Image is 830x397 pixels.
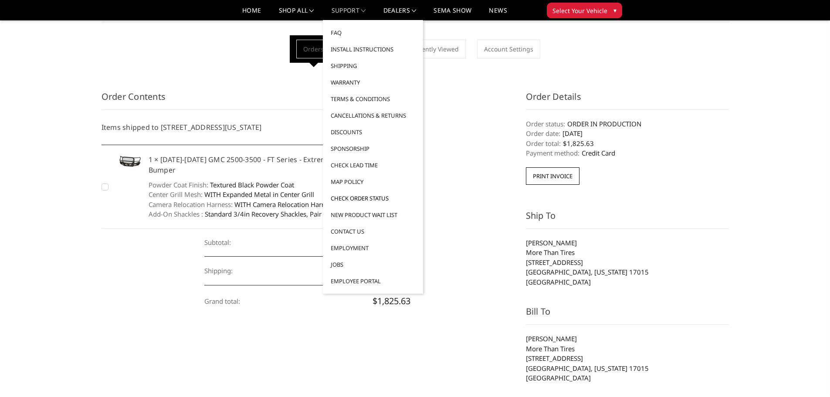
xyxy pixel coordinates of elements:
a: shop all [279,7,314,20]
dt: Add-On Shackles : [149,209,203,219]
dt: Shipping: [204,257,233,285]
a: Recently Viewed [404,40,466,58]
li: More Than Tires [526,248,729,258]
li: [GEOGRAPHIC_DATA] [526,373,729,383]
img: 2024-2026 GMC 2500-3500 - FT Series - Extreme Front Bumper [114,154,144,169]
a: Warranty [326,74,420,91]
dt: Order date: [526,129,560,139]
dt: Grand total: [204,287,240,316]
a: News [489,7,507,20]
a: Employee Portal [326,273,420,289]
a: Discounts [326,124,420,140]
li: [STREET_ADDRESS] [526,258,729,268]
a: Jobs [326,256,420,273]
dd: ORDER IN PRODUCTION [526,119,729,129]
dd: WITH Expanded Metal in Center Grill [149,190,411,200]
h3: Order Details [526,90,729,110]
h3: Order Contents [102,90,411,110]
a: Dealers [383,7,417,20]
dd: $351.88 [204,257,410,285]
button: Print Invoice [526,167,579,185]
a: Account Settings [477,40,540,58]
li: [GEOGRAPHIC_DATA], [US_STATE] 17015 [526,267,729,277]
dt: Payment method: [526,148,579,158]
h5: Items shipped to [STREET_ADDRESS][US_STATE] [102,122,411,132]
a: Support [332,7,366,20]
a: MAP Policy [326,173,420,190]
a: Check Lead Time [326,157,420,173]
a: Sponsorship [326,140,420,157]
dt: Powder Coat Finish: [149,180,208,190]
dd: Textured Black Powder Coat [149,180,411,190]
a: Cancellations & Returns [326,107,420,124]
dt: Subtotal: [204,228,231,257]
iframe: Chat Widget [786,355,830,397]
li: [PERSON_NAME] [526,334,729,344]
dd: Standard 3/4in Recovery Shackles, Pair (Textured Black) [149,209,411,219]
li: [GEOGRAPHIC_DATA], [US_STATE] 17015 [526,363,729,373]
a: New Product Wait List [326,207,420,223]
a: Shipping [326,58,420,74]
h3: Ship To [526,209,729,229]
a: Orders [296,40,331,58]
dd: WITH Camera Relocation Harness [149,200,411,210]
span: Select Your Vehicle [552,6,607,15]
h5: 1 × [DATE]-[DATE] GMC 2500-3500 - FT Series - Extreme Front Bumper [149,154,411,175]
a: Terms & Conditions [326,91,420,107]
dt: Order status: [526,119,565,129]
a: Check Order Status [326,190,420,207]
dd: $1,473.75 [204,228,410,257]
a: Employment [326,240,420,256]
li: [GEOGRAPHIC_DATA] [526,277,729,287]
dd: $1,825.63 [204,285,410,317]
dd: [DATE] [526,129,729,139]
dt: Camera Relocation Harness: [149,200,233,210]
dd: Credit Card [526,148,729,158]
li: More Than Tires [526,344,729,354]
dt: Order total: [526,139,561,149]
span: ▾ [613,6,617,15]
a: Install Instructions [326,41,420,58]
a: FAQ [326,24,420,41]
button: Select Your Vehicle [547,3,622,18]
dd: $1,825.63 [526,139,729,149]
li: [STREET_ADDRESS] [526,353,729,363]
h3: Bill To [526,305,729,325]
li: [PERSON_NAME] [526,238,729,248]
a: Home [242,7,261,20]
a: SEMA Show [434,7,471,20]
dt: Center Grill Mesh: [149,190,203,200]
a: Contact Us [326,223,420,240]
